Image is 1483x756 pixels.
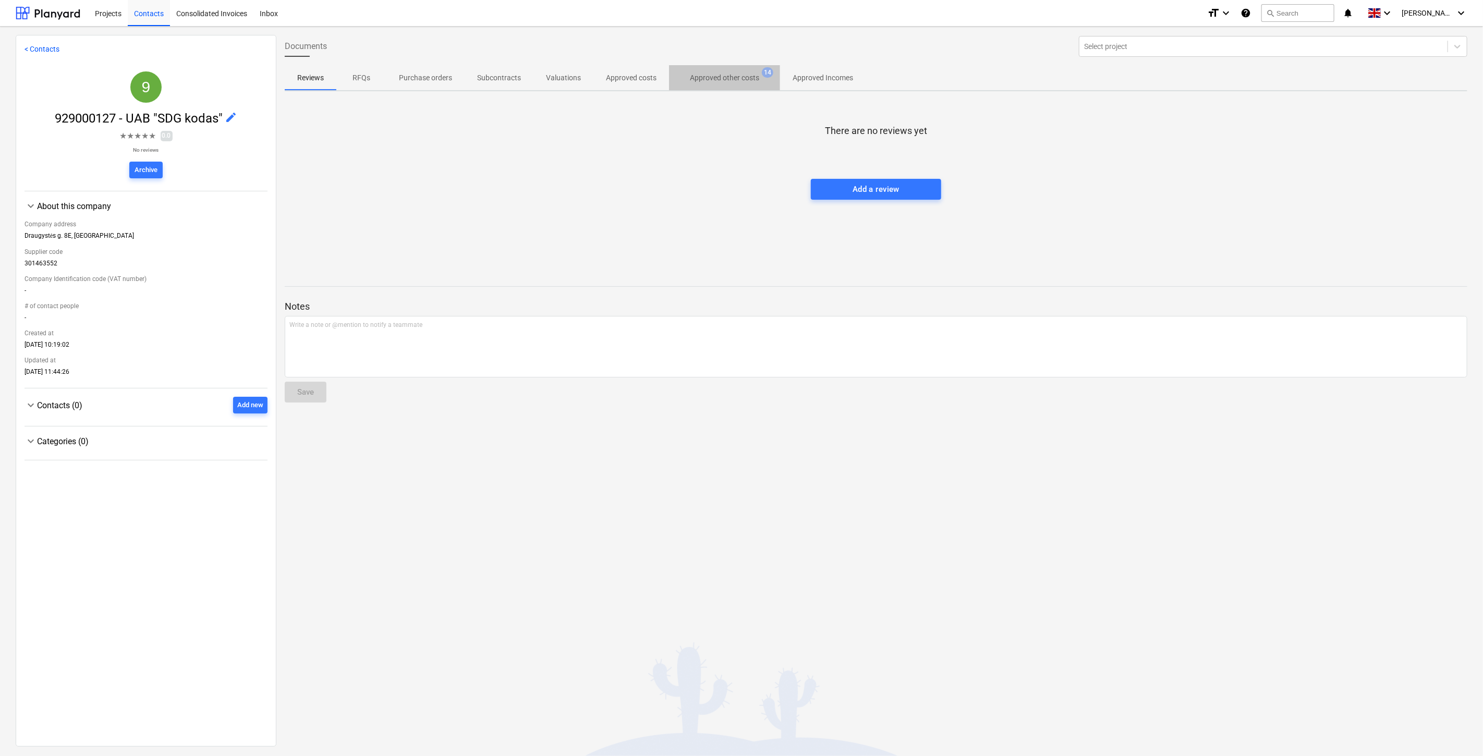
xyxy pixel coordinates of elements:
[825,125,927,137] p: There are no reviews yet
[811,179,941,200] button: Add a review
[25,298,268,314] div: # of contact people
[127,130,135,142] span: ★
[1261,4,1334,22] button: Search
[477,72,521,83] p: Subcontracts
[793,72,853,83] p: Approved Incomes
[285,300,1467,313] p: Notes
[546,72,581,83] p: Valuations
[1402,9,1454,17] span: [PERSON_NAME]
[37,201,268,211] div: About this company
[399,72,452,83] p: Purchase orders
[25,325,268,341] div: Created at
[237,399,263,411] div: Add new
[1241,7,1251,19] i: Knowledge base
[1220,7,1232,19] i: keyboard_arrow_down
[25,200,268,212] div: About this company
[25,271,268,287] div: Company Identification code (VAT number)
[690,72,759,83] p: Approved other costs
[25,413,268,418] div: Contacts (0)Add new
[25,368,268,380] div: [DATE] 11:44:26
[1455,7,1467,19] i: keyboard_arrow_down
[25,212,268,380] div: About this company
[606,72,657,83] p: Approved costs
[55,111,225,126] span: 929000127 - UAB "SDG kodas"
[25,399,37,411] span: keyboard_arrow_down
[1381,7,1393,19] i: keyboard_arrow_down
[1431,706,1483,756] iframe: Chat Widget
[37,436,268,446] div: Categories (0)
[25,314,268,325] div: -
[25,287,268,298] div: -
[233,397,268,413] button: Add new
[25,216,268,232] div: Company address
[25,397,268,413] div: Contacts (0)Add new
[135,164,157,176] div: Archive
[142,130,149,142] span: ★
[25,232,268,244] div: Draugystės g. 8E, [GEOGRAPHIC_DATA]
[149,130,156,142] span: ★
[349,72,374,83] p: RFQs
[120,130,127,142] span: ★
[1343,7,1353,19] i: notifications
[853,182,899,196] div: Add a review
[135,130,142,142] span: ★
[161,131,173,141] span: 0.0
[37,400,82,410] span: Contacts (0)
[225,111,237,124] span: edit
[130,71,162,103] div: 929000127
[1266,9,1274,17] span: search
[25,341,268,352] div: [DATE] 10:19:02
[25,435,268,447] div: Categories (0)
[142,78,151,95] span: 9
[129,162,163,178] button: Archive
[762,67,773,78] span: 14
[285,40,327,53] span: Documents
[25,352,268,368] div: Updated at
[25,447,268,452] div: Categories (0)
[25,45,59,53] a: < Contacts
[25,260,268,271] div: 301463552
[120,147,173,153] p: No reviews
[1207,7,1220,19] i: format_size
[25,200,37,212] span: keyboard_arrow_down
[25,435,37,447] span: keyboard_arrow_down
[25,244,268,260] div: Supplier code
[297,72,324,83] p: Reviews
